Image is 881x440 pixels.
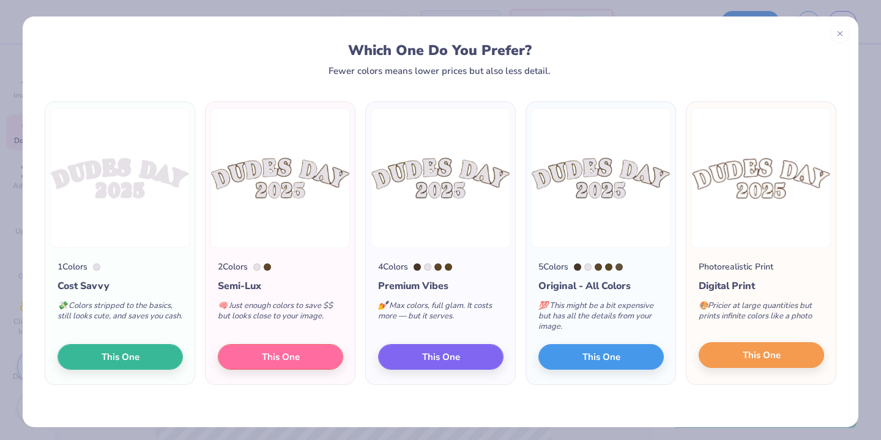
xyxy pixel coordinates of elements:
div: Semi-Lux [218,279,343,293]
span: 💸 [58,300,67,311]
div: Max colors, full glam. It costs more — but it serves. [378,293,504,334]
span: This One [102,350,139,364]
div: 462 C [264,263,271,271]
button: This One [218,344,343,370]
img: 5 color option [531,108,671,248]
div: Photorealistic Print [699,260,773,273]
div: 1 Colors [58,260,87,273]
div: Cost Savvy [58,279,183,293]
div: This might be a bit expensive but has all the details from your image. [538,293,664,344]
button: This One [538,344,664,370]
span: This One [422,350,460,364]
div: Colors stripped to the basics, still looks cute, and saves you cash. [58,293,183,334]
span: This One [743,348,781,362]
button: This One [378,344,504,370]
div: 7533 C [574,263,581,271]
div: Premium Vibes [378,279,504,293]
div: Digital Print [699,279,824,293]
span: 💯 [538,300,548,311]
div: 7532 C [615,263,623,271]
div: 7553 C [445,263,452,271]
div: 663 C [93,263,100,271]
div: 462 C [595,263,602,271]
div: Fewer colors means lower prices but also less detail. [329,66,551,76]
img: Photorealistic preview [691,108,831,248]
span: This One [262,350,300,364]
div: 462 C [434,263,442,271]
div: 7553 C [605,263,612,271]
div: 663 C [253,263,261,271]
div: 7533 C [414,263,421,271]
img: 2 color option [210,108,350,248]
div: Which One Do You Prefer? [56,42,824,59]
div: Just enough colors to save $$ but looks close to your image. [218,293,343,334]
span: 🎨 [699,300,708,311]
div: 5 Colors [538,260,568,273]
div: 2 Colors [218,260,248,273]
button: This One [58,344,183,370]
div: 663 C [424,263,431,271]
div: Original - All Colors [538,279,664,293]
div: Pricier at large quantities but prints infinite colors like a photo [699,293,824,334]
button: This One [699,342,824,368]
img: 4 color option [371,108,510,248]
span: 💅 [378,300,388,311]
div: 663 C [584,263,592,271]
img: 1 color option [50,108,190,248]
span: This One [582,350,620,364]
span: 🧠 [218,300,228,311]
div: 4 Colors [378,260,408,273]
